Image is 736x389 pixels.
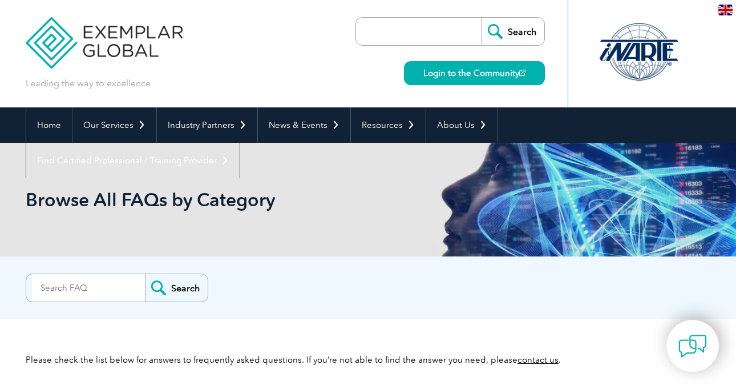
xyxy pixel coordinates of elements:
[72,107,156,143] a: Our Services
[26,354,710,366] p: Please check the list below for answers to frequently asked questions. If you’re not able to find...
[678,332,707,360] img: contact-chat.png
[26,77,151,90] p: Leading the way to excellence
[258,107,350,143] a: News & Events
[26,189,464,211] h1: Browse All FAQs by Category
[519,70,525,76] img: open_square.png
[351,107,426,143] a: Resources
[482,18,544,45] input: Search
[145,274,208,302] input: Search
[26,143,240,178] a: Find Certified Professional / Training Provider
[517,355,559,365] a: contact us
[718,5,733,15] img: en
[404,61,545,85] a: Login to the Community
[157,107,257,143] a: Industry Partners
[32,274,145,302] input: Search FAQ
[26,107,72,143] a: Home
[426,107,498,143] a: About Us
